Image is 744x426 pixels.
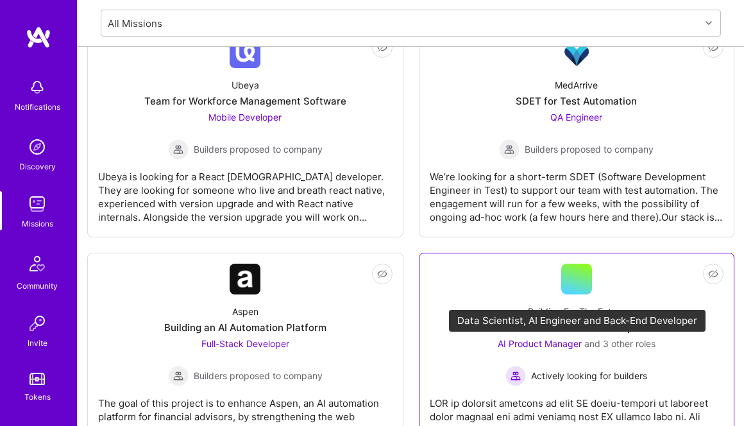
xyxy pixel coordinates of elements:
[516,94,637,108] div: SDET for Test Automation
[30,373,45,385] img: tokens
[22,217,53,230] div: Missions
[15,100,60,114] div: Notifications
[201,338,289,349] span: Full-Stack Developer
[584,338,655,349] span: and 3 other roles
[550,112,602,123] span: QA Engineer
[26,26,51,49] img: logo
[525,142,654,156] span: Builders proposed to company
[377,42,387,53] i: icon EyeClosed
[430,160,724,224] div: We’re looking for a short-term SDET (Software Development Engineer in Test) to support our team w...
[168,366,189,386] img: Builders proposed to company
[708,42,718,53] i: icon EyeClosed
[24,191,50,217] img: teamwork
[555,78,598,92] div: MedArrive
[28,336,47,350] div: Invite
[22,248,53,279] img: Community
[144,94,346,108] div: Team for Workforce Management Software
[230,37,260,68] img: Company Logo
[98,160,393,224] div: Ubeya is looking for a React [DEMOGRAPHIC_DATA] developer. They are looking for someone who live ...
[168,139,189,160] img: Builders proposed to company
[706,20,712,26] i: icon Chevron
[194,142,323,156] span: Builders proposed to company
[194,369,323,382] span: Builders proposed to company
[520,321,633,334] div: Team for a Tech Startup
[230,264,260,294] img: Company Logo
[499,139,520,160] img: Builders proposed to company
[232,78,259,92] div: Ubeya
[208,112,282,123] span: Mobile Developer
[24,74,50,100] img: bell
[164,321,326,334] div: Building an AI Automation Platform
[430,37,724,226] a: Company LogoMedArriveSDET for Test AutomationQA Engineer Builders proposed to companyBuilders pro...
[24,311,50,336] img: Invite
[708,269,718,279] i: icon EyeClosed
[528,305,625,318] div: Building For The Future
[377,269,387,279] i: icon EyeClosed
[17,279,58,293] div: Community
[24,390,51,404] div: Tokens
[24,134,50,160] img: discovery
[19,160,56,173] div: Discovery
[561,37,592,68] img: Company Logo
[531,369,647,382] span: Actively looking for builders
[108,17,162,30] div: All Missions
[232,305,258,318] div: Aspen
[98,37,393,226] a: Company LogoUbeyaTeam for Workforce Management SoftwareMobile Developer Builders proposed to comp...
[498,338,582,349] span: AI Product Manager
[505,366,526,386] img: Actively looking for builders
